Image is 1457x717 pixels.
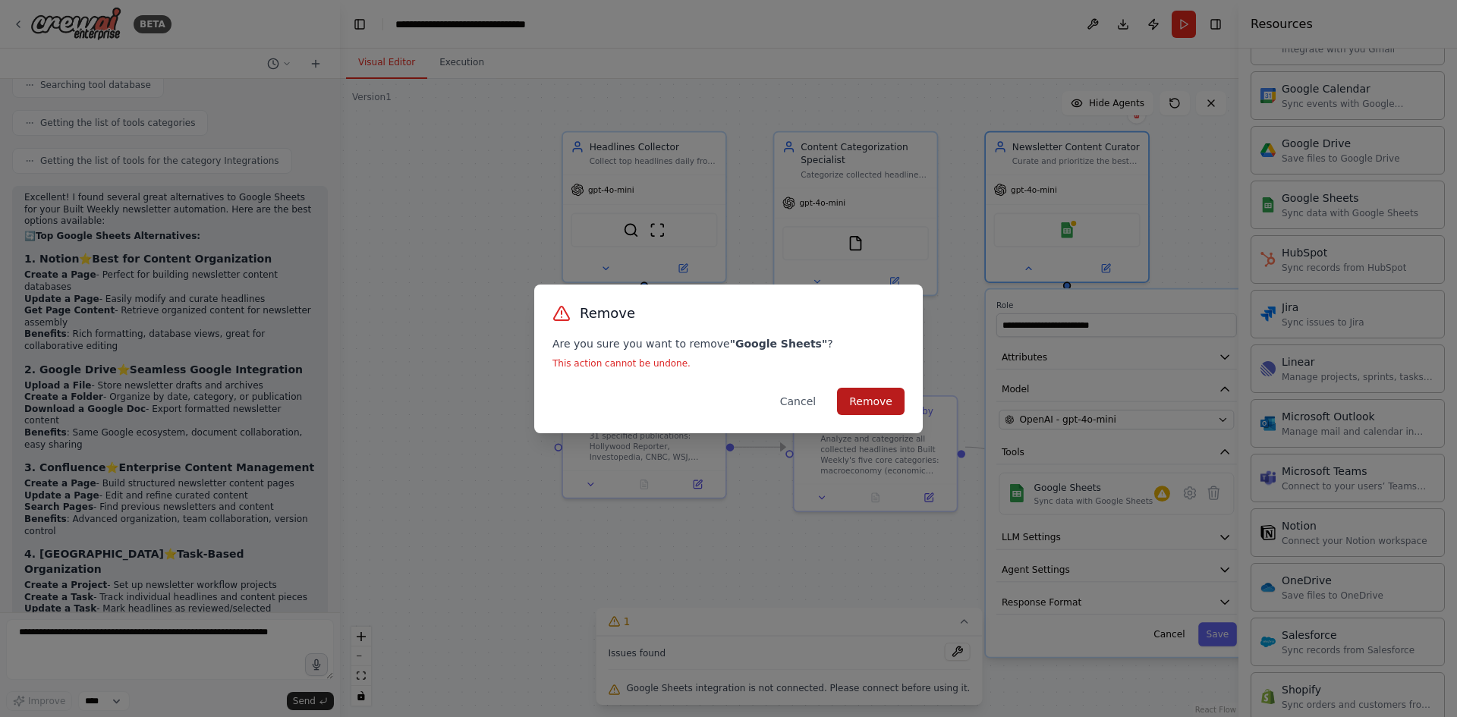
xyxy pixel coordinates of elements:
[730,338,828,350] strong: " Google Sheets "
[837,388,905,415] button: Remove
[768,388,828,415] button: Cancel
[552,336,905,351] p: Are you sure you want to remove ?
[580,303,635,324] h3: Remove
[552,357,905,370] p: This action cannot be undone.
